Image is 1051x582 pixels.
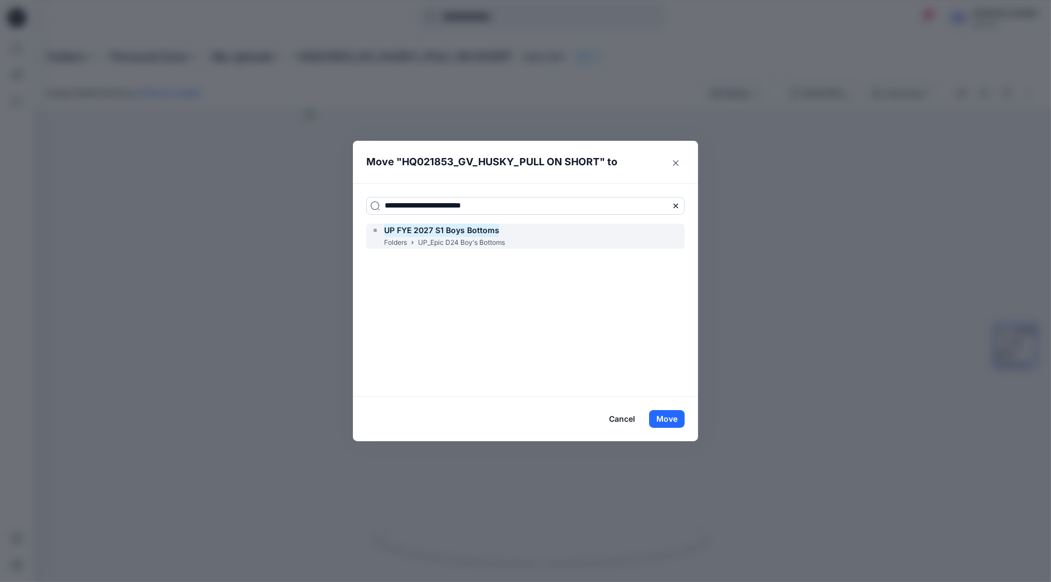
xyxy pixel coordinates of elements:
[353,141,681,183] header: Move " " to
[418,237,505,249] p: UP_Epic D24 Boy's Bottoms
[384,237,407,249] p: Folders
[649,410,685,428] button: Move
[602,410,642,428] button: Cancel
[384,223,499,238] mark: UP FYE 2027 S1 Boys Bottoms
[402,154,600,170] p: HQ021853_GV_HUSKY_PULL ON SHORT
[667,154,685,172] button: Close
